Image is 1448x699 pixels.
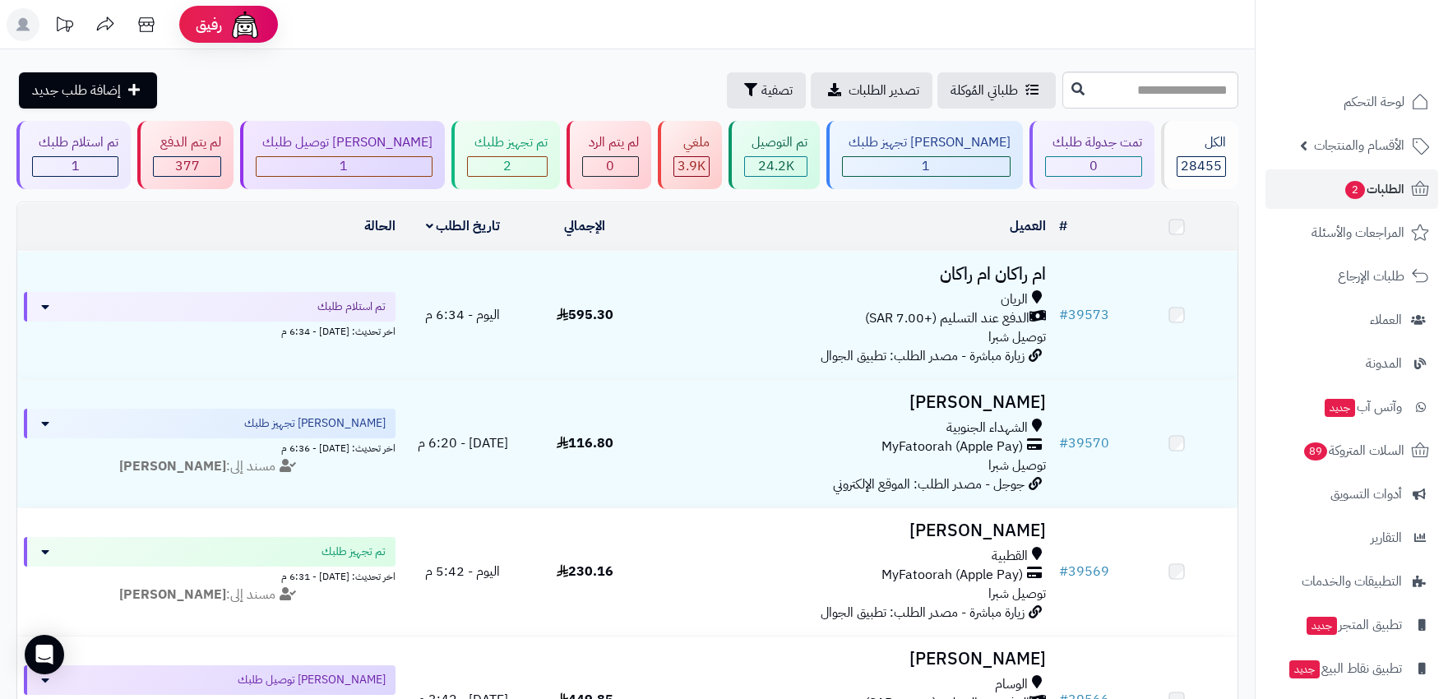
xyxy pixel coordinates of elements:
[1265,605,1438,645] a: تطبيق المتجرجديد
[154,157,220,176] div: 377
[988,584,1046,604] span: توصيل شبرا
[72,156,80,176] span: 1
[951,81,1018,100] span: طلباتي المُوكلة
[134,121,236,189] a: لم يتم الدفع 377
[448,121,562,189] a: تم تجهيز طلبك 2
[1059,305,1068,325] span: #
[175,156,200,176] span: 377
[12,457,408,476] div: مسند إلى:
[33,157,118,176] div: 1
[652,265,1045,284] h3: ام راكان ام راكان
[988,327,1046,347] span: توصيل شبرا
[1059,562,1109,581] a: #39569
[652,393,1045,412] h3: [PERSON_NAME]
[1045,133,1141,152] div: تمت جدولة طلبك
[674,157,709,176] div: 3880
[842,133,1011,152] div: [PERSON_NAME] تجهيز طلبك
[563,121,655,189] a: لم يتم الرد 0
[425,562,500,581] span: اليوم - 5:42 م
[1338,265,1404,288] span: طلبات الإرجاع
[467,133,547,152] div: تم تجهيز طلبك
[652,650,1045,669] h3: [PERSON_NAME]
[745,157,806,176] div: 24193
[153,133,220,152] div: لم يتم الدفع
[418,433,508,453] span: [DATE] - 6:20 م
[1323,396,1402,419] span: وآتس آب
[821,346,1025,366] span: زيارة مباشرة - مصدر الطلب: تطبيق الجوال
[32,81,121,100] span: إضافة طلب جديد
[849,81,919,100] span: تصدير الطلبات
[426,216,501,236] a: تاريخ الطلب
[468,157,546,176] div: 2
[238,672,386,688] span: [PERSON_NAME] توصيل طلبك
[1059,433,1109,453] a: #39570
[1026,121,1157,189] a: تمت جدولة طلبك 0
[564,216,605,236] a: الإجمالي
[922,156,930,176] span: 1
[881,566,1023,585] span: MyFatoorah (Apple Pay)
[340,156,348,176] span: 1
[1265,474,1438,514] a: أدوات التسويق
[1302,570,1402,593] span: التطبيقات والخدمات
[678,156,705,176] span: 3.9K
[119,585,226,604] strong: [PERSON_NAME]
[1265,169,1438,209] a: الطلبات2
[833,474,1025,494] span: جوجل - مصدر الطلب: الموقع الإلكتروني
[364,216,396,236] a: الحالة
[425,305,500,325] span: اليوم - 6:34 م
[606,156,614,176] span: 0
[317,299,386,315] span: تم استلام طلبك
[727,72,806,109] button: تصفية
[322,544,386,560] span: تم تجهيز طلبك
[1312,221,1404,244] span: المراجعات والأسئلة
[1305,613,1402,637] span: تطبيق المتجر
[582,133,639,152] div: لم يتم الرد
[937,72,1056,109] a: طلباتي المُوكلة
[1059,562,1068,581] span: #
[1325,399,1355,417] span: جديد
[19,72,157,109] a: إضافة طلب جديد
[823,121,1026,189] a: [PERSON_NAME] تجهيز طلبك 1
[995,675,1028,694] span: الوسام
[196,15,222,35] span: رفيق
[811,72,932,109] a: تصدير الطلبات
[761,81,793,100] span: تصفية
[1059,216,1067,236] a: #
[244,415,386,432] span: [PERSON_NAME] تجهيز طلبك
[1059,433,1068,453] span: #
[1265,213,1438,252] a: المراجعات والأسئلة
[1089,156,1098,176] span: 0
[1288,657,1402,680] span: تطبيق نقاط البيع
[1345,181,1365,199] span: 2
[256,133,433,152] div: [PERSON_NAME] توصيل طلبك
[1265,300,1438,340] a: العملاء
[1046,157,1140,176] div: 0
[1177,133,1226,152] div: الكل
[1265,82,1438,122] a: لوحة التحكم
[1344,90,1404,113] span: لوحة التحكم
[1265,649,1438,688] a: تطبيق نقاط البيعجديد
[758,156,794,176] span: 24.2K
[1158,121,1242,189] a: الكل28455
[1344,178,1404,201] span: الطلبات
[655,121,725,189] a: ملغي 3.9K
[988,456,1046,475] span: توصيل شبرا
[1366,352,1402,375] span: المدونة
[1314,134,1404,157] span: الأقسام والمنتجات
[1330,483,1402,506] span: أدوات التسويق
[557,433,613,453] span: 116.80
[1336,44,1432,79] img: logo-2.png
[1289,660,1320,678] span: جديد
[229,8,261,41] img: ai-face.png
[1265,562,1438,601] a: التطبيقات والخدمات
[583,157,638,176] div: 0
[652,521,1045,540] h3: [PERSON_NAME]
[1265,431,1438,470] a: السلات المتروكة89
[1265,518,1438,558] a: التقارير
[1302,439,1404,462] span: السلات المتروكة
[1265,387,1438,427] a: وآتس آبجديد
[744,133,807,152] div: تم التوصيل
[725,121,822,189] a: تم التوصيل 24.2K
[12,586,408,604] div: مسند إلى:
[237,121,448,189] a: [PERSON_NAME] توصيل طلبك 1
